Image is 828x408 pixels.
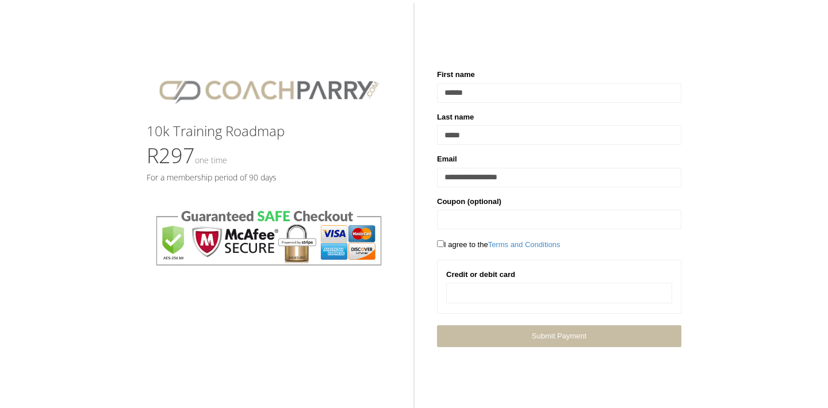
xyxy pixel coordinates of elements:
[437,111,474,123] label: Last name
[147,124,391,138] h3: 10k Training Roadmap
[147,173,391,182] h5: For a membership period of 90 days
[437,240,560,249] span: I agree to the
[437,325,681,347] a: Submit Payment
[437,69,475,80] label: First name
[446,269,515,280] label: Credit or debit card
[488,240,561,249] a: Terms and Conditions
[195,155,227,165] small: One time
[437,153,457,165] label: Email
[437,196,501,207] label: Coupon (optional)
[147,141,227,170] span: R297
[454,288,665,298] iframe: Secure card payment input frame
[147,69,391,112] img: CPlogo.png
[532,332,586,340] span: Submit Payment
